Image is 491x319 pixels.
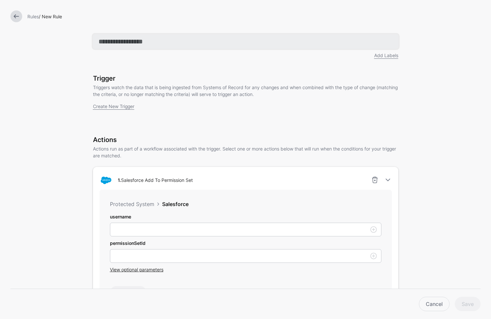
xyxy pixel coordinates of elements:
strong: 1. [118,177,121,183]
label: username [110,213,131,220]
label: permissionSetId [110,240,146,247]
p: Actions run as part of a workflow associated with the trigger. Select one or more actions below t... [93,145,398,159]
a: Add Labels [374,53,398,58]
a: Cancel [419,297,450,311]
div: Salesforce Add To Permission Set [115,177,195,183]
h3: Trigger [93,74,398,82]
div: / New Rule [25,13,483,20]
span: View optional parameters [110,267,163,272]
img: svg+xml;base64,PHN2ZyB3aWR0aD0iNjQiIGhlaWdodD0iNjQiIHZpZXdCb3g9IjAgMCA2NCA2NCIgZmlsbD0ibm9uZSIgeG... [100,173,113,186]
span: Salesforce [162,201,189,207]
span: Protected System [110,201,154,207]
p: Triggers watch the data that is being ingested from Systems of Record for any changes and when co... [93,84,398,98]
h3: Actions [93,136,398,144]
a: Rules [27,14,39,19]
a: Create New Trigger [93,104,134,109]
